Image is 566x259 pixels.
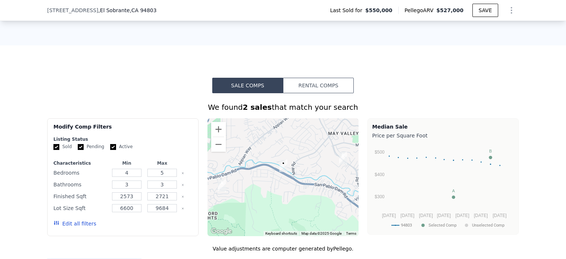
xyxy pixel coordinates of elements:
[53,160,108,166] div: Characteristics
[110,144,116,150] input: Active
[47,7,98,14] span: [STREET_ADDRESS]
[452,189,455,193] text: A
[146,160,178,166] div: Max
[330,7,366,14] span: Last Sold for
[181,172,184,175] button: Clear
[53,144,59,150] input: Sold
[215,176,229,195] div: 825 Bridgeway Cir
[53,123,192,136] div: Modify Comp Filters
[181,183,184,186] button: Clear
[437,213,451,218] text: [DATE]
[111,160,143,166] div: Min
[472,223,504,228] text: Unselected Comp
[110,144,133,150] label: Active
[489,149,492,153] text: B
[53,136,192,142] div: Listing Status
[372,123,514,130] div: Median Sale
[301,231,342,235] span: Map data ©2025 Google
[346,231,356,235] a: Terms (opens in new tab)
[375,150,385,155] text: $500
[472,4,498,17] button: SAVE
[365,7,392,14] span: $550,000
[212,78,283,93] button: Sale Comps
[181,195,184,198] button: Clear
[493,213,507,218] text: [DATE]
[78,144,104,150] label: Pending
[265,231,297,236] button: Keyboard shortcuts
[405,7,437,14] span: Pellego ARV
[455,213,469,218] text: [DATE]
[53,220,96,227] button: Edit all filters
[98,7,157,14] span: , El Sobrante
[181,207,184,210] button: Clear
[504,3,519,18] button: Show Options
[130,7,157,13] span: , CA 94803
[283,78,354,93] button: Rental Comps
[47,102,519,112] div: We found that match your search
[53,179,108,190] div: Bathrooms
[53,168,108,178] div: Bedrooms
[243,103,272,112] strong: 2 sales
[209,227,234,236] img: Google
[53,191,108,202] div: Finished Sqft
[211,122,226,137] button: Zoom in
[211,137,226,152] button: Zoom out
[419,213,433,218] text: [DATE]
[209,227,234,236] a: Open this area in Google Maps (opens a new window)
[372,141,514,233] svg: A chart.
[372,130,514,141] div: Price per Square Foot
[336,149,350,167] div: 208 Valley View Pl
[401,213,415,218] text: [DATE]
[474,213,488,218] text: [DATE]
[436,7,464,13] span: $527,000
[375,194,385,199] text: $300
[375,172,385,177] text: $400
[429,223,457,228] text: Selected Comp
[47,245,519,252] div: Value adjustments are computer generated by Pellego .
[78,144,84,150] input: Pending
[382,213,396,218] text: [DATE]
[53,203,108,213] div: Lot Size Sqft
[401,223,412,228] text: 94803
[276,157,290,175] div: 4601 San Pablo Dam Rd
[53,144,72,150] label: Sold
